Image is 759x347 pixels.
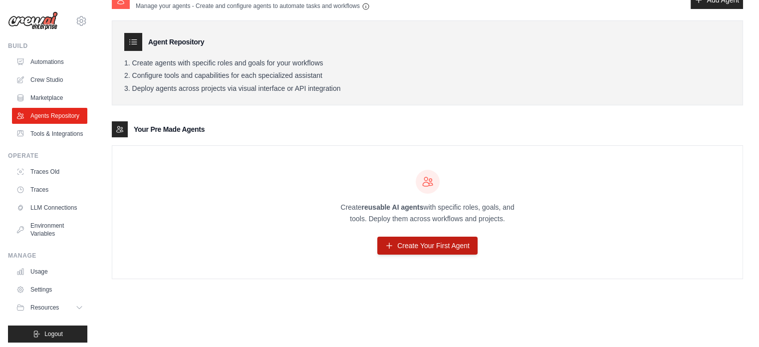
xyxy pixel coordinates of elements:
span: Resources [30,304,59,312]
p: Manage your agents - Create and configure agents to automate tasks and workflows [136,2,370,10]
h3: Agent Repository [148,37,204,47]
div: Manage [8,252,87,260]
a: Traces [12,182,87,198]
a: Marketplace [12,90,87,106]
button: Logout [8,326,87,343]
a: Tools & Integrations [12,126,87,142]
a: Usage [12,264,87,280]
div: Operate [8,152,87,160]
li: Configure tools and capabilities for each specialized assistant [124,71,731,80]
a: Automations [12,54,87,70]
a: Settings [12,282,87,298]
a: Crew Studio [12,72,87,88]
a: Agents Repository [12,108,87,124]
li: Create agents with specific roles and goals for your workflows [124,59,731,68]
p: Create with specific roles, goals, and tools. Deploy them across workflows and projects. [332,202,523,225]
a: LLM Connections [12,200,87,216]
div: Build [8,42,87,50]
span: Logout [44,330,63,338]
h3: Your Pre Made Agents [134,124,205,134]
li: Deploy agents across projects via visual interface or API integration [124,84,731,93]
button: Resources [12,300,87,316]
a: Traces Old [12,164,87,180]
a: Environment Variables [12,218,87,242]
a: Create Your First Agent [377,237,478,255]
img: Logo [8,11,58,30]
strong: reusable AI agents [361,203,423,211]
